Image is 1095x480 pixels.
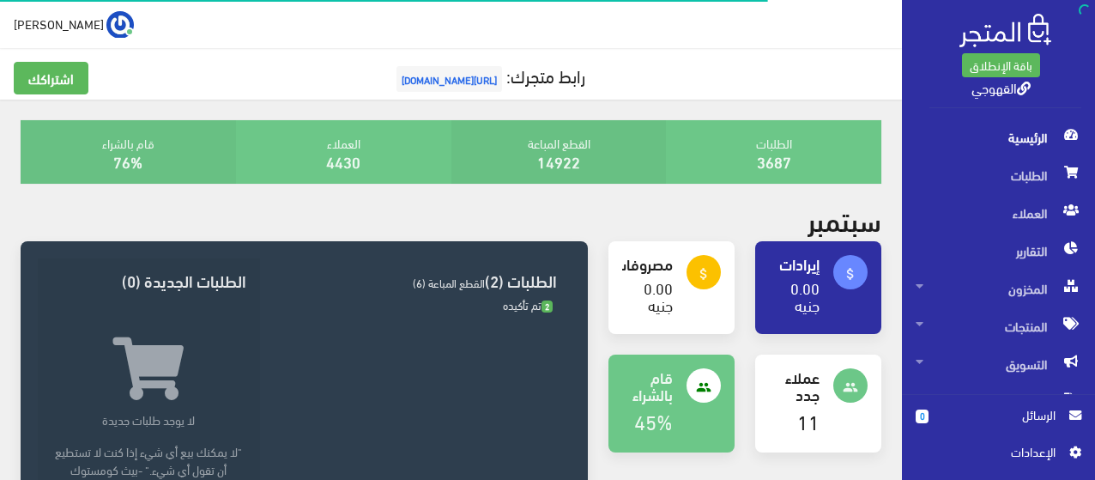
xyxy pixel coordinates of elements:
div: الطلبات [666,120,881,184]
div: العملاء [236,120,451,184]
span: [URL][DOMAIN_NAME] [396,66,502,92]
span: الطلبات [916,156,1081,194]
img: ... [106,11,134,39]
i: attach_money [843,266,858,282]
a: 4430 [326,147,360,175]
a: اﻹعدادات [916,442,1081,470]
div: القطع المباعة [451,120,667,184]
i: attach_money [696,266,711,282]
p: "لا يمكنك بيع أي شيء إذا كنت لا تستطيع أن تقول أي شيء." -بيث كومستوك [51,442,246,478]
a: ... [PERSON_NAME] [14,10,134,38]
img: . [959,14,1051,47]
a: اشتراكك [14,62,88,94]
span: العملاء [916,194,1081,232]
a: التقارير [902,232,1095,270]
span: اﻹعدادات [929,442,1055,461]
span: 2 [541,301,553,313]
span: تم تأكيده [503,295,553,315]
a: 0 الرسائل [916,405,1081,442]
h4: قام بالشراء [622,368,673,403]
h2: سبتمبر [808,204,881,234]
h4: مصروفات [622,255,673,272]
a: المحتوى [902,383,1095,421]
a: 45% [634,402,673,439]
span: الرئيسية [916,118,1081,156]
p: لا يوجد طلبات جديدة [51,410,246,428]
span: المخزون [916,270,1081,307]
h4: عملاء جدد [769,368,820,403]
h4: إيرادات [769,255,820,272]
span: التسويق [916,345,1081,383]
h3: الطلبات (2) [274,272,557,289]
a: 0.00 جنيه [790,273,820,319]
i: people [843,380,858,395]
span: المنتجات [916,307,1081,345]
span: 0 [916,410,929,423]
a: 14922 [537,147,580,175]
span: [PERSON_NAME] [14,13,104,34]
a: رابط متجرك:[URL][DOMAIN_NAME] [392,59,585,91]
span: التقارير [916,232,1081,270]
span: القطع المباعة (6) [413,272,485,293]
div: قام بالشراء [21,120,236,184]
a: العملاء [902,194,1095,232]
a: القهوجي [971,75,1031,100]
a: المخزون [902,270,1095,307]
a: 11 [797,402,820,439]
a: باقة الإنطلاق [962,53,1040,77]
a: الرئيسية [902,118,1095,156]
a: المنتجات [902,307,1095,345]
span: المحتوى [916,383,1081,421]
a: 0.00 جنيه [644,273,673,319]
a: 76% [113,147,142,175]
i: people [696,380,711,395]
a: 3687 [757,147,791,175]
span: الرسائل [942,405,1056,424]
h3: الطلبات الجديدة (0) [51,272,246,289]
a: الطلبات [902,156,1095,194]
